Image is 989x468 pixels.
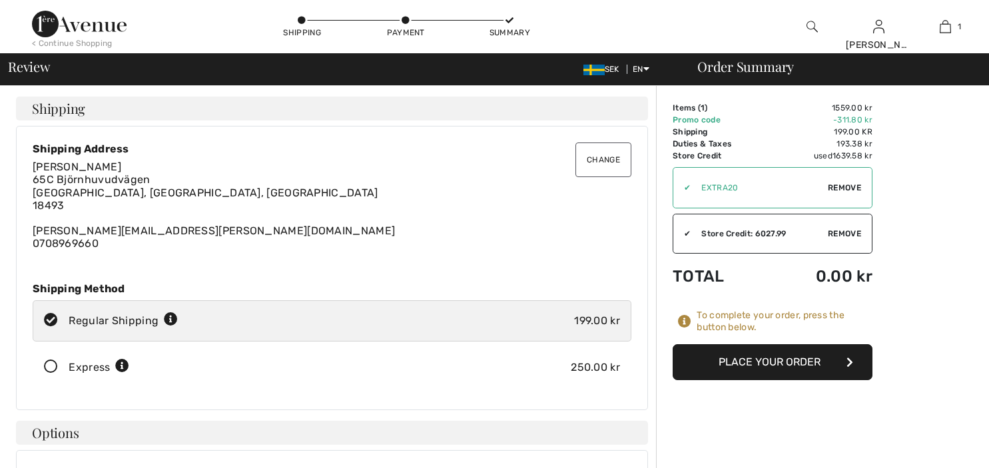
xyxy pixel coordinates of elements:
span: Review [8,60,50,73]
div: Shipping Address [33,142,631,155]
a: 1 [912,19,978,35]
span: [PERSON_NAME] [33,160,121,173]
td: Store Credit [673,150,773,162]
span: 1 [958,21,961,33]
h4: Options [16,421,648,445]
span: Remove [828,182,861,194]
td: Promo code [673,114,773,126]
td: -311.80 kr [773,114,872,126]
div: Shipping Method [33,282,631,295]
td: used [773,150,872,162]
span: EN [633,65,649,74]
div: 250.00 kr [571,359,620,375]
td: 193.38 kr [773,138,872,150]
td: Items ( ) [673,102,773,114]
td: 0.00 kr [773,254,872,299]
div: Payment [386,27,426,39]
span: SEK [583,65,625,74]
div: 199.00 kr [574,313,620,329]
div: Order Summary [681,60,981,73]
a: Sign In [873,20,884,33]
div: Summary [490,27,529,39]
button: Change [575,142,631,177]
img: search the website [807,19,818,35]
div: ✔ [673,182,691,194]
td: Shipping [673,126,773,138]
input: Promo code [691,168,828,208]
div: [PERSON_NAME][EMAIL_ADDRESS][PERSON_NAME][DOMAIN_NAME] 0708969660 [33,160,631,250]
div: Store Credit: 6027.99 [691,228,828,240]
div: < Continue Shopping [32,37,113,49]
span: Shipping [32,102,85,115]
td: 199.00 kr [773,126,872,138]
img: My Bag [940,19,951,35]
div: Shipping [282,27,322,39]
td: Total [673,254,773,299]
span: Remove [828,228,861,240]
span: 1 [701,103,705,113]
img: Swedish Frona [583,65,605,75]
div: ✔ [673,228,691,240]
img: My Info [873,19,884,35]
div: To complete your order, press the button below. [697,310,872,334]
div: [PERSON_NAME] [846,38,911,52]
div: Express [69,359,129,375]
td: 1559.00 kr [773,102,872,114]
td: Duties & Taxes [673,138,773,150]
div: Regular Shipping [69,313,178,329]
span: 1639.58 kr [832,151,872,160]
button: Place Your Order [673,344,872,380]
img: 1ère Avenue [32,11,127,37]
span: 65C Björnhuvudvägen [GEOGRAPHIC_DATA], [GEOGRAPHIC_DATA], [GEOGRAPHIC_DATA] 18493 [33,173,378,211]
